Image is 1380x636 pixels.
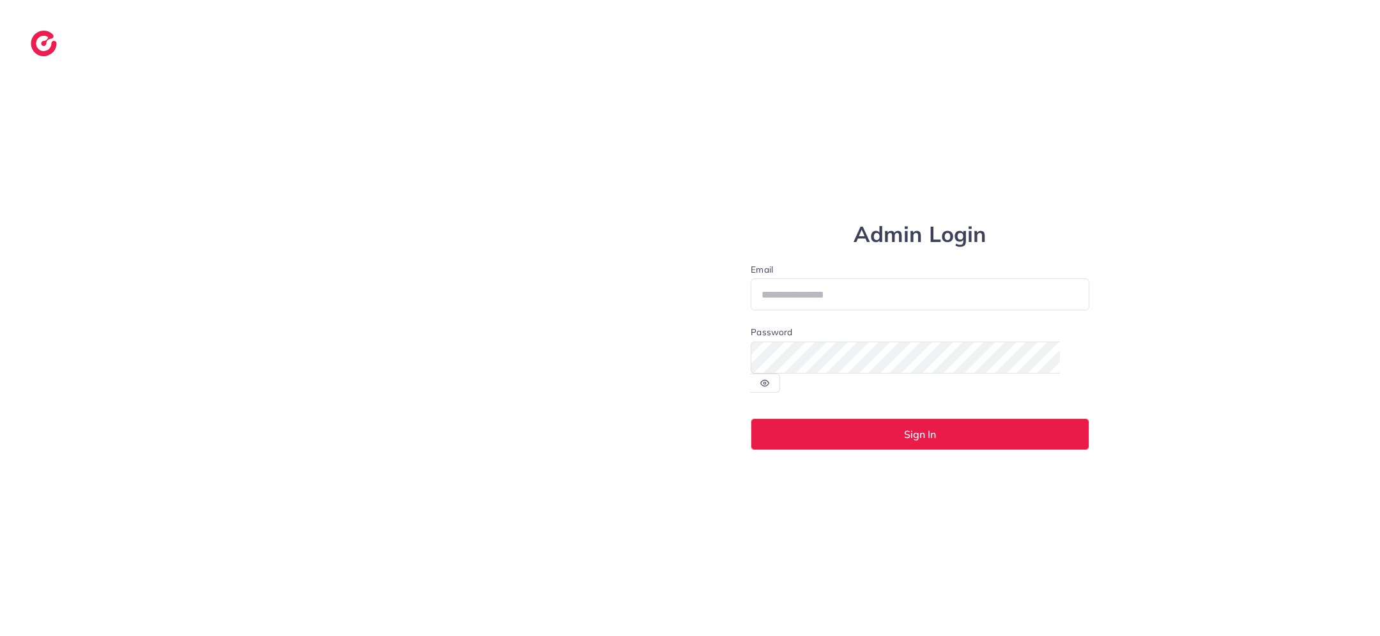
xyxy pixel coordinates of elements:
h1: Admin Login [751,222,1089,248]
button: Sign In [751,418,1089,450]
span: Sign In [904,429,936,439]
label: Password [751,326,792,338]
label: Email [751,263,1089,276]
img: logo [31,31,57,56]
